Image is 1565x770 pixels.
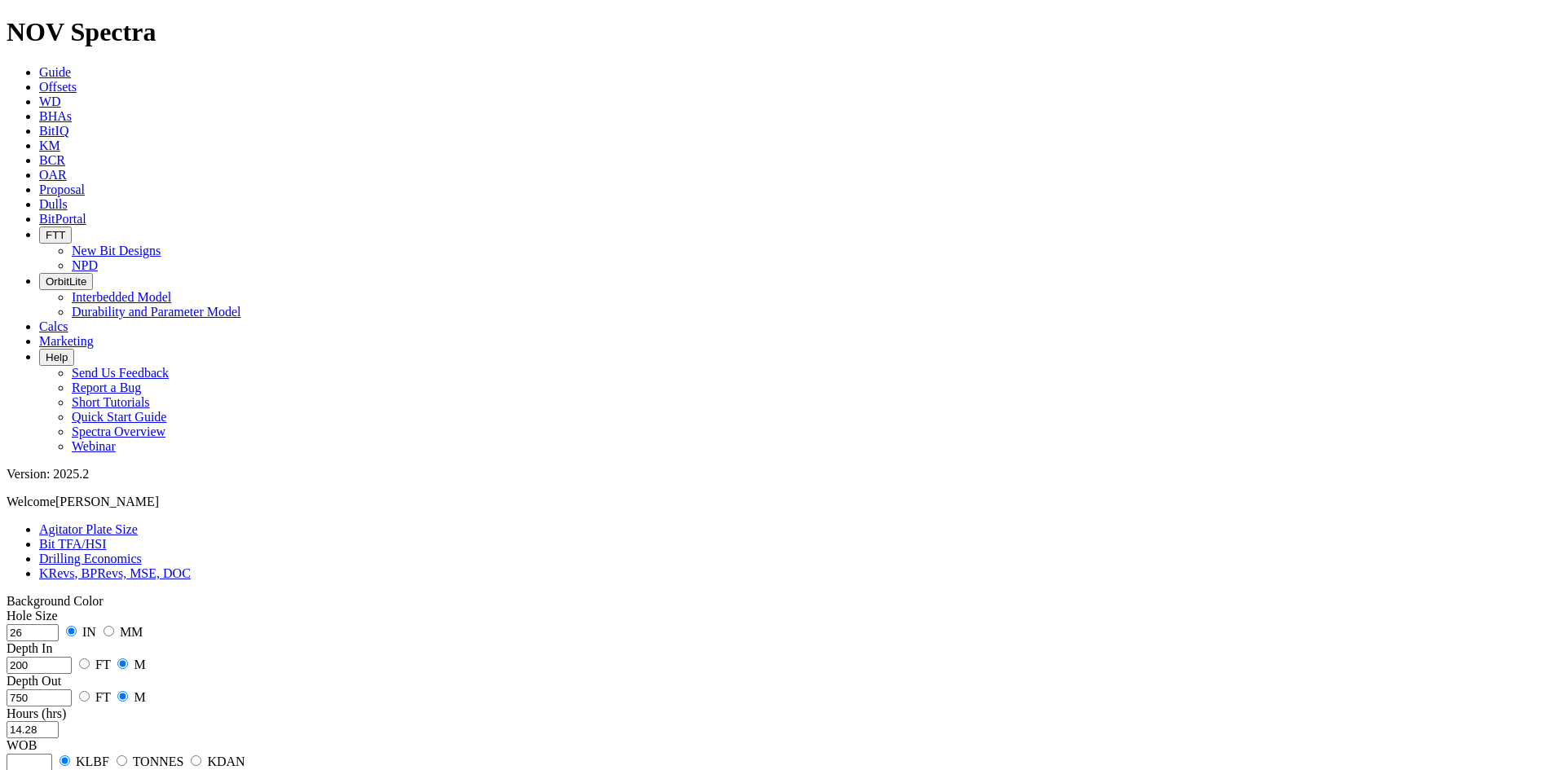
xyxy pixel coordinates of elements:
[39,552,142,565] a: Drilling Economics
[134,690,145,704] label: M
[76,755,109,768] label: KLBF
[39,168,67,182] a: OAR
[39,522,138,536] a: Agitator Plate Size
[72,425,165,438] a: Spectra Overview
[72,244,161,257] a: New Bit Designs
[7,706,66,720] label: Hours (hrs)
[39,349,74,366] button: Help
[7,738,37,752] label: WOB
[72,410,166,424] a: Quick Start Guide
[39,273,93,290] button: OrbitLite
[39,212,86,226] a: BitPortal
[7,17,1558,47] h1: NOV Spectra
[39,65,71,79] a: Guide
[39,95,61,108] a: WD
[46,275,86,288] span: OrbitLite
[7,641,52,655] label: Depth In
[39,197,68,211] a: Dulls
[39,537,107,551] a: Bit TFA/HSI
[134,658,145,671] label: M
[82,625,96,639] label: IN
[7,609,58,623] label: Hole Size
[39,153,65,167] a: BCR
[95,658,110,671] label: FT
[133,755,184,768] label: TONNES
[39,334,94,348] a: Marketing
[39,139,60,152] a: KM
[46,351,68,363] span: Help
[72,381,141,394] a: Report a Bug
[72,258,98,272] a: NPD
[72,395,150,409] a: Short Tutorials
[55,495,159,508] span: [PERSON_NAME]
[72,305,241,319] a: Durability and Parameter Model
[39,80,77,94] a: Offsets
[39,319,68,333] a: Calcs
[120,625,143,639] label: MM
[39,566,191,580] a: KRevs, BPRevs, MSE, DOC
[46,229,65,241] span: FTT
[39,183,85,196] a: Proposal
[7,467,1558,482] div: Version: 2025.2
[7,495,1558,509] p: Welcome
[39,124,68,138] a: BitIQ
[72,439,116,453] a: Webinar
[39,109,72,123] a: BHAs
[72,290,171,304] a: Interbedded Model
[207,755,245,768] label: KDAN
[7,594,104,608] a: Toggle Light/Dark Background Color
[72,366,169,380] a: Send Us Feedback
[39,227,72,244] button: FTT
[7,674,61,688] label: Depth Out
[95,690,110,704] label: FT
